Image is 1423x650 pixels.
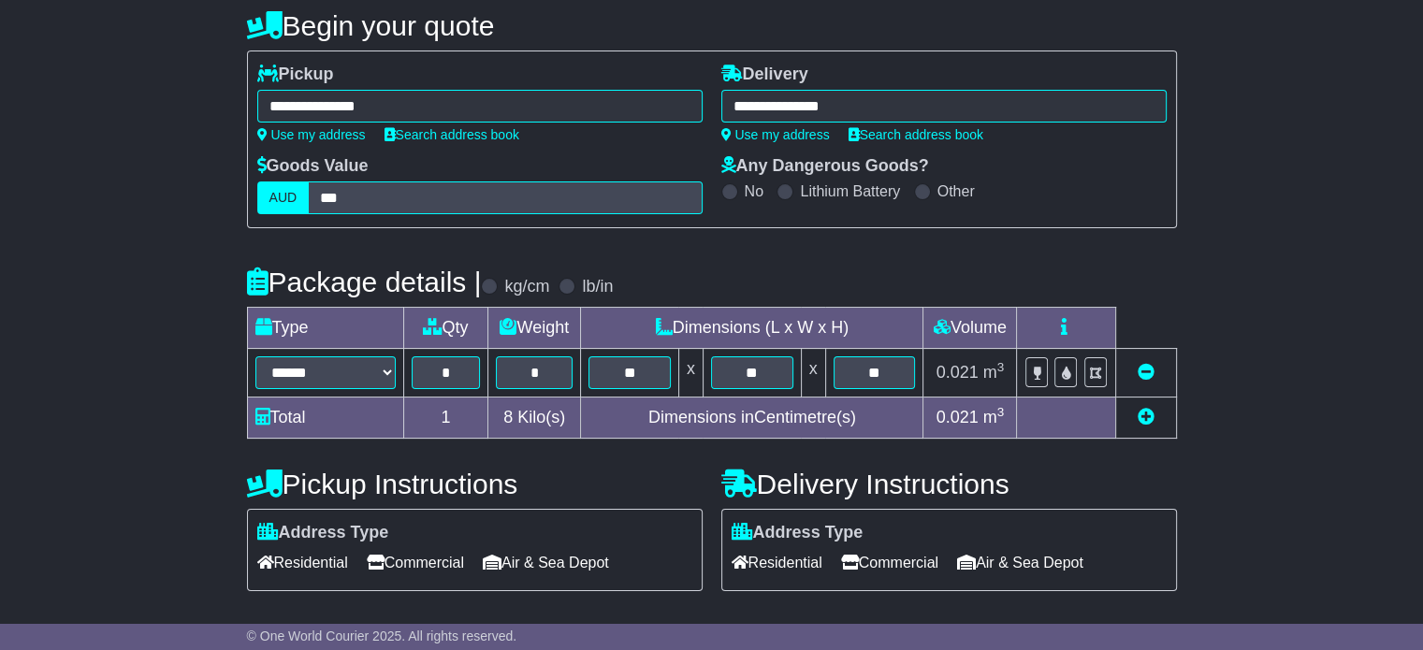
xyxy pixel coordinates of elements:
[582,277,613,297] label: lb/in
[1138,408,1154,426] a: Add new item
[367,548,464,577] span: Commercial
[503,408,513,426] span: 8
[721,65,808,85] label: Delivery
[997,360,1005,374] sup: 3
[257,548,348,577] span: Residential
[488,308,581,349] td: Weight
[1138,363,1154,382] a: Remove this item
[581,397,923,439] td: Dimensions in Centimetre(s)
[849,127,983,142] a: Search address book
[721,469,1177,499] h4: Delivery Instructions
[801,349,825,397] td: x
[385,127,519,142] a: Search address book
[721,156,929,177] label: Any Dangerous Goods?
[937,363,979,382] span: 0.021
[247,397,403,439] td: Total
[488,397,581,439] td: Kilo(s)
[403,397,488,439] td: 1
[247,308,403,349] td: Type
[581,308,923,349] td: Dimensions (L x W x H)
[257,127,366,142] a: Use my address
[504,277,549,297] label: kg/cm
[257,523,389,543] label: Address Type
[247,10,1177,41] h4: Begin your quote
[745,182,763,200] label: No
[937,408,979,426] span: 0.021
[403,308,488,349] td: Qty
[257,181,310,214] label: AUD
[257,65,334,85] label: Pickup
[483,548,609,577] span: Air & Sea Depot
[247,628,517,643] span: © One World Courier 2025. All rights reserved.
[997,405,1005,419] sup: 3
[983,363,1005,382] span: m
[957,548,1083,577] span: Air & Sea Depot
[732,548,822,577] span: Residential
[732,523,864,543] label: Address Type
[800,182,900,200] label: Lithium Battery
[841,548,938,577] span: Commercial
[678,349,703,397] td: x
[721,127,830,142] a: Use my address
[937,182,975,200] label: Other
[247,267,482,297] h4: Package details |
[923,308,1017,349] td: Volume
[257,156,369,177] label: Goods Value
[247,469,703,499] h4: Pickup Instructions
[983,408,1005,426] span: m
